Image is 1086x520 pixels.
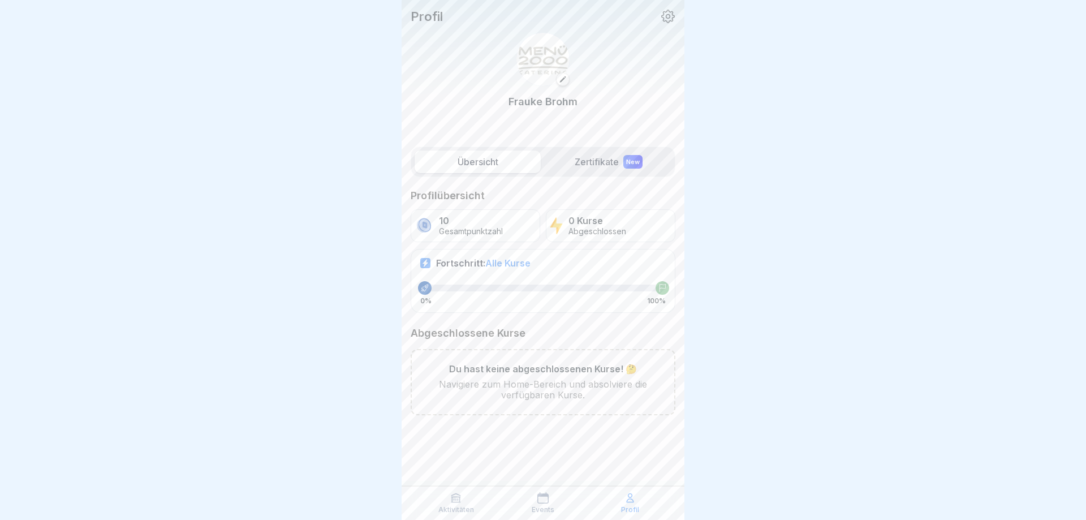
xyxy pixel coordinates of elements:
label: Zertifikate [545,151,671,173]
p: Profil [411,9,443,24]
p: Gesamtpunktzahl [439,227,503,237]
p: 0% [420,297,432,305]
p: Events [532,506,554,514]
img: lightning.svg [550,216,563,235]
p: Abgeschlossen [568,227,626,237]
img: coin.svg [415,216,433,235]
p: Du hast keine abgeschlossenen Kurse! 🤔 [449,364,637,375]
p: Abgeschlossene Kurse [411,326,675,340]
p: 10 [439,216,503,226]
label: Übersicht [415,151,541,173]
p: Fortschritt: [436,257,531,269]
div: New [623,155,643,169]
p: Navigiere zum Home-Bereich und absolviere die verfügbaren Kurse. [430,379,656,401]
img: v3gslzn6hrr8yse5yrk8o2yg.png [516,33,570,86]
p: Aktivitäten [438,506,474,514]
p: Profilübersicht [411,189,675,203]
span: Alle Kurse [485,257,531,269]
p: Frauke Brohm [508,94,578,109]
p: 100% [647,297,666,305]
p: Profil [621,506,639,514]
p: 0 Kurse [568,216,626,226]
